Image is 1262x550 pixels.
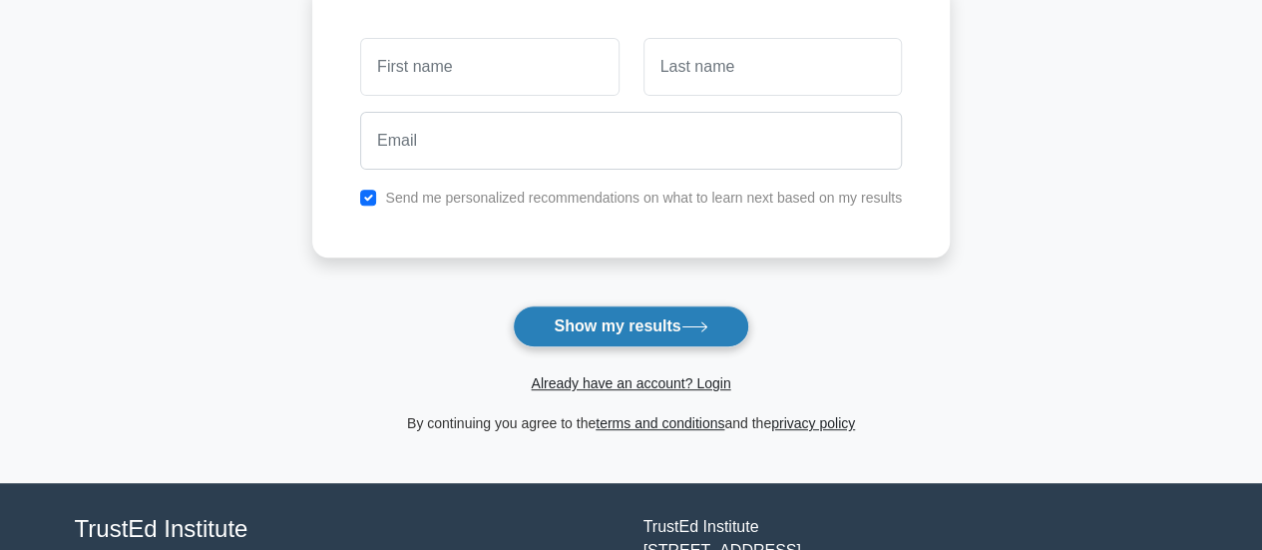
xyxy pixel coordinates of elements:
a: terms and conditions [596,415,724,431]
label: Send me personalized recommendations on what to learn next based on my results [385,190,902,206]
a: Already have an account? Login [531,375,730,391]
a: privacy policy [771,415,855,431]
input: First name [360,38,619,96]
input: Last name [643,38,902,96]
input: Email [360,112,902,170]
button: Show my results [513,305,748,347]
h4: TrustEd Institute [75,515,620,544]
div: By continuing you agree to the and the [300,411,962,435]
